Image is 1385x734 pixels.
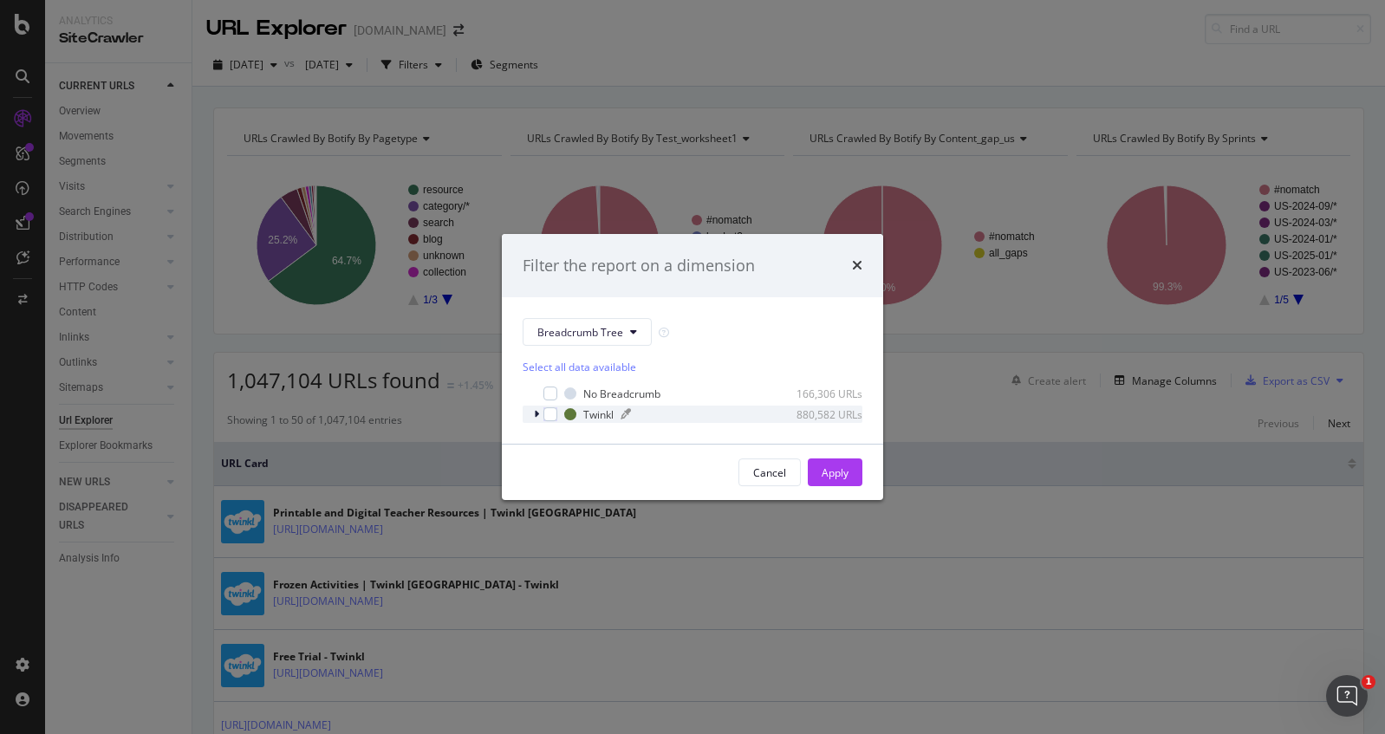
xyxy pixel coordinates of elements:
[777,407,862,422] div: 880,582 URLs
[583,386,660,401] div: No Breadcrumb
[583,407,614,422] div: Twinkl
[738,458,801,486] button: Cancel
[822,465,849,480] div: Apply
[852,255,862,277] div: times
[1362,675,1375,689] span: 1
[537,325,623,340] span: Breadcrumb Tree
[808,458,862,486] button: Apply
[1326,675,1368,717] iframe: Intercom live chat
[523,360,862,374] div: Select all data available
[777,386,862,401] div: 166,306 URLs
[523,255,755,277] div: Filter the report on a dimension
[523,318,652,346] button: Breadcrumb Tree
[502,234,883,501] div: modal
[753,465,786,480] div: Cancel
